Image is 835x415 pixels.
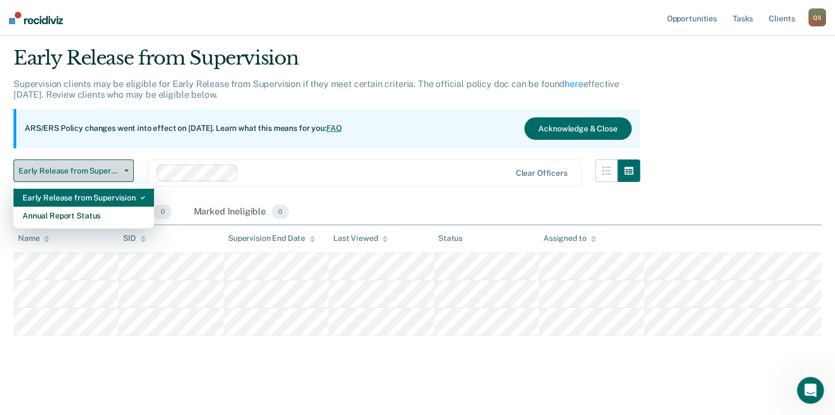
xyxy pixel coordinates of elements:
div: Last Viewed [333,234,388,243]
button: Acknowledge & Close [524,117,631,140]
p: ARS/ERS Policy changes went into effect on [DATE]. Learn what this means for you: [25,123,342,134]
div: Status [438,234,462,243]
p: Supervision clients may be eligible for Early Release from Supervision if they meet certain crite... [13,79,619,100]
div: Clear officers [515,168,567,178]
a: FAQ [326,124,342,133]
div: Marked Ineligible0 [192,200,292,225]
img: Recidiviz [9,12,63,24]
div: Annual Report Status [22,207,145,225]
a: here [565,79,583,89]
div: Early Release from Supervision [22,189,145,207]
div: Supervision End Date [228,234,315,243]
button: QS [808,8,826,26]
div: Name [18,234,49,243]
span: 0 [271,204,289,219]
div: Q S [808,8,826,26]
button: Early Release from Supervision [13,159,134,182]
iframe: Intercom live chat [797,377,824,404]
div: SID [123,234,146,243]
div: Assigned to [543,234,596,243]
span: Early Release from Supervision [19,166,120,176]
div: Early Release from Supervision [13,47,640,79]
span: 0 [153,204,171,219]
